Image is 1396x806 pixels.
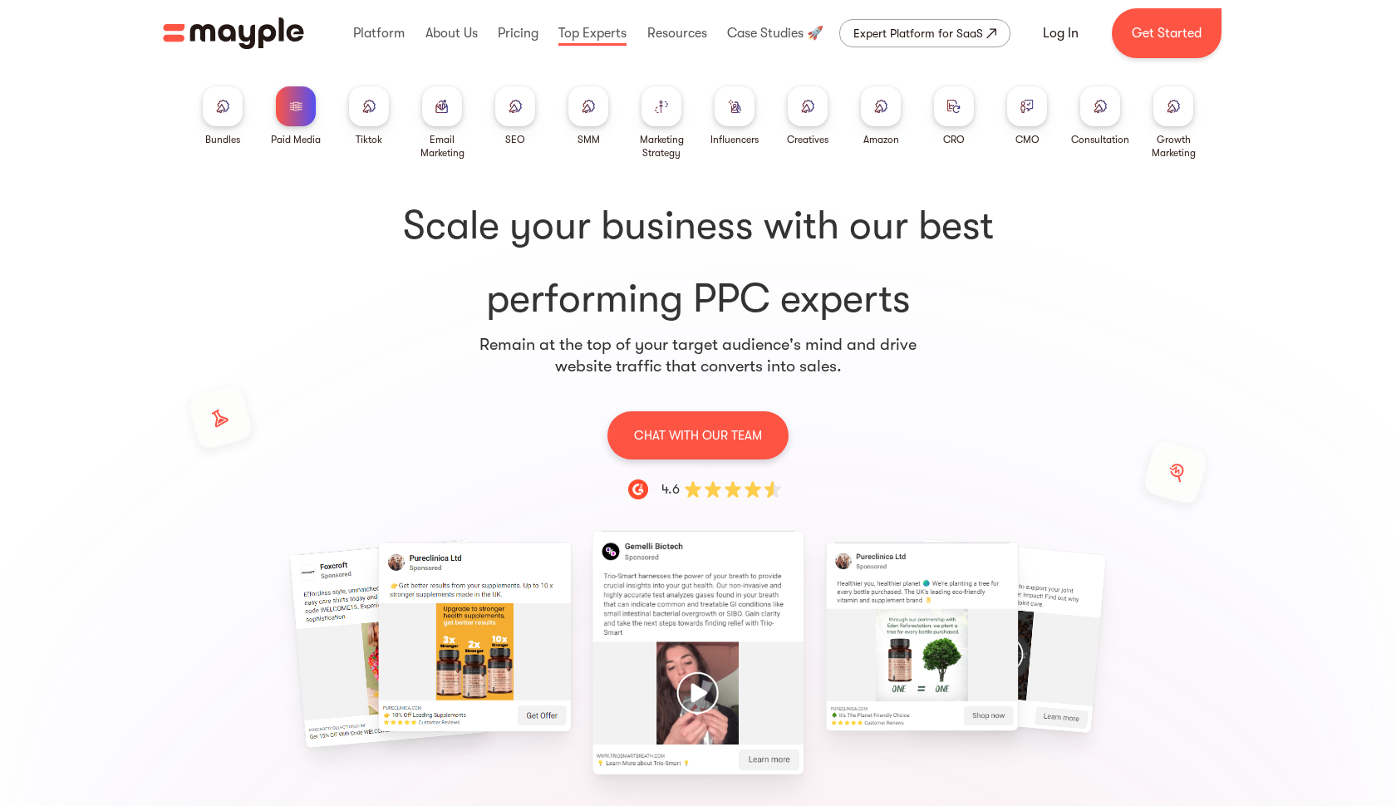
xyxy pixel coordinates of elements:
[1007,86,1047,146] a: CMO
[634,425,762,446] p: CHAT WITH OUR TEAM
[271,133,321,146] div: Paid Media
[495,86,535,146] a: SEO
[710,86,759,146] a: Influencers
[863,133,899,146] div: Amazon
[1112,8,1221,58] a: Get Started
[607,410,789,460] a: CHAT WITH OUR TEAM
[494,7,543,60] div: Pricing
[632,133,691,160] div: Marketing Strategy
[205,133,240,146] div: Bundles
[839,19,1010,47] a: Expert Platform for SaaS
[829,547,1013,726] div: 2 / 15
[271,86,321,146] a: Paid Media
[578,133,600,146] div: SMM
[203,86,243,146] a: Bundles
[1071,133,1129,146] div: Consultation
[943,133,965,146] div: CRO
[853,23,983,43] div: Expert Platform for SaaS
[568,86,608,146] a: SMM
[1143,133,1203,160] div: Growth Marketing
[193,199,1203,326] h1: performing PPC experts
[383,547,567,727] div: 15 / 15
[412,86,472,160] a: Email Marketing
[632,86,691,160] a: Marketing Strategy
[479,334,917,377] p: Remain at the top of your target audience's mind and drive website traffic that converts into sales.
[1143,86,1203,160] a: Growth Marketing
[505,133,525,146] div: SEO
[661,479,680,499] div: 4.6
[554,7,631,60] div: Top Experts
[356,133,382,146] div: Tiktok
[163,17,304,49] img: Mayple logo
[787,86,828,146] a: Creatives
[421,7,482,60] div: About Us
[643,7,711,60] div: Resources
[1023,13,1099,53] a: Log In
[710,133,759,146] div: Influencers
[160,547,343,740] div: 14 / 15
[787,133,828,146] div: Creatives
[1053,547,1236,725] div: 3 / 15
[934,86,974,146] a: CRO
[349,7,409,60] div: Platform
[193,199,1203,253] span: Scale your business with our best
[1071,86,1129,146] a: Consultation
[349,86,389,146] a: Tiktok
[163,17,304,49] a: home
[1015,133,1040,146] div: CMO
[606,547,789,759] div: 1 / 15
[412,133,472,160] div: Email Marketing
[861,86,901,146] a: Amazon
